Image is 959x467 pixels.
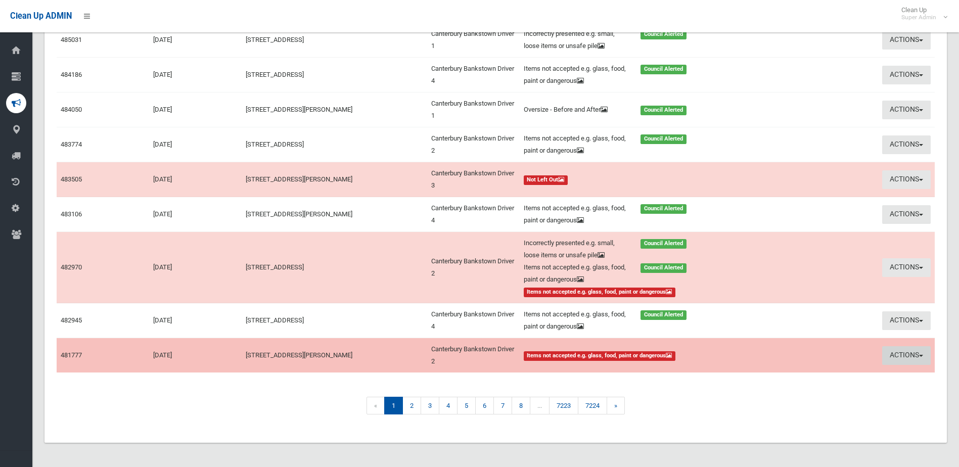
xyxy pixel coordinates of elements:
td: Canterbury Bankstown Driver 4 [427,197,520,232]
a: Items not accepted e.g. glass, food, paint or dangerous Council Alerted [524,202,746,226]
a: 485031 [61,36,82,43]
button: Actions [882,101,931,119]
a: 7223 [549,397,578,414]
td: Canterbury Bankstown Driver 4 [427,58,520,92]
a: Items not accepted e.g. glass, food, paint or dangerous [524,349,746,361]
td: Canterbury Bankstown Driver 2 [427,127,520,162]
td: [STREET_ADDRESS] [242,127,427,162]
a: 484050 [61,106,82,113]
a: Not Left Out [524,173,746,185]
a: Items not accepted e.g. glass, food, paint or dangerous Council Alerted [524,63,746,87]
div: Incorrectly presented e.g. small, loose items or unsafe pile [518,237,634,261]
td: [STREET_ADDRESS][PERSON_NAME] [242,92,427,127]
a: 7 [493,397,512,414]
td: Canterbury Bankstown Driver 1 [427,92,520,127]
td: [STREET_ADDRESS][PERSON_NAME] [242,162,427,197]
div: Oversize - Before and After [518,104,634,116]
a: 7224 [578,397,607,414]
td: Canterbury Bankstown Driver 3 [427,162,520,197]
td: Canterbury Bankstown Driver 2 [427,338,520,373]
span: Council Alerted [641,134,687,144]
button: Actions [882,258,931,277]
td: [DATE] [149,58,242,92]
td: [STREET_ADDRESS][PERSON_NAME] [242,338,427,373]
div: Items not accepted e.g. glass, food, paint or dangerous [518,261,634,286]
button: Actions [882,346,931,365]
td: [DATE] [149,23,242,58]
span: Council Alerted [641,65,687,74]
span: 1 [384,397,403,414]
button: Actions [882,31,931,50]
span: Council Alerted [641,239,687,249]
td: [DATE] [149,92,242,127]
div: Incorrectly presented e.g. small, loose items or unsafe pile [518,28,634,52]
span: Clean Up ADMIN [10,11,72,21]
a: Items not accepted e.g. glass, food, paint or dangerous Council Alerted [524,132,746,157]
a: 482970 [61,263,82,271]
a: 8 [512,397,530,414]
span: Council Alerted [641,204,687,214]
a: Incorrectly presented e.g. small, loose items or unsafe pile Council Alerted Items not accepted e... [524,237,746,298]
td: [DATE] [149,127,242,162]
span: Council Alerted [641,106,687,115]
td: [DATE] [149,162,242,197]
a: 3 [421,397,439,414]
div: Items not accepted e.g. glass, food, paint or dangerous [518,132,634,157]
span: ... [530,397,550,414]
a: 484186 [61,71,82,78]
a: 483774 [61,141,82,148]
div: Items not accepted e.g. glass, food, paint or dangerous [518,63,634,87]
td: [DATE] [149,197,242,232]
td: [STREET_ADDRESS] [242,303,427,338]
td: Canterbury Bankstown Driver 4 [427,303,520,338]
button: Actions [882,66,931,84]
a: 6 [475,397,494,414]
a: 482945 [61,316,82,324]
a: Incorrectly presented e.g. small, loose items or unsafe pile Council Alerted [524,28,746,52]
button: Actions [882,311,931,330]
a: 5 [457,397,476,414]
a: 481777 [61,351,82,359]
td: [DATE] [149,232,242,303]
a: » [607,397,625,414]
a: Items not accepted e.g. glass, food, paint or dangerous Council Alerted [524,308,746,333]
span: Council Alerted [641,310,687,320]
div: Items not accepted e.g. glass, food, paint or dangerous [518,202,634,226]
a: 4 [439,397,458,414]
td: Canterbury Bankstown Driver 1 [427,23,520,58]
td: [DATE] [149,303,242,338]
td: Canterbury Bankstown Driver 2 [427,232,520,303]
button: Actions [882,135,931,154]
small: Super Admin [901,14,936,21]
a: 483505 [61,175,82,183]
button: Actions [882,205,931,224]
button: Actions [882,170,931,189]
td: [DATE] [149,338,242,373]
div: Items not accepted e.g. glass, food, paint or dangerous [518,308,634,333]
span: Council Alerted [641,263,687,273]
span: Items not accepted e.g. glass, food, paint or dangerous [524,351,676,361]
span: Council Alerted [641,30,687,39]
a: 2 [402,397,421,414]
td: [STREET_ADDRESS] [242,232,427,303]
a: 483106 [61,210,82,218]
td: [STREET_ADDRESS][PERSON_NAME] [242,197,427,232]
span: Not Left Out [524,175,568,185]
span: « [367,397,385,414]
td: [STREET_ADDRESS] [242,23,427,58]
a: Oversize - Before and After Council Alerted [524,104,746,116]
td: [STREET_ADDRESS] [242,58,427,92]
span: Items not accepted e.g. glass, food, paint or dangerous [524,288,676,297]
span: Clean Up [896,6,946,21]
